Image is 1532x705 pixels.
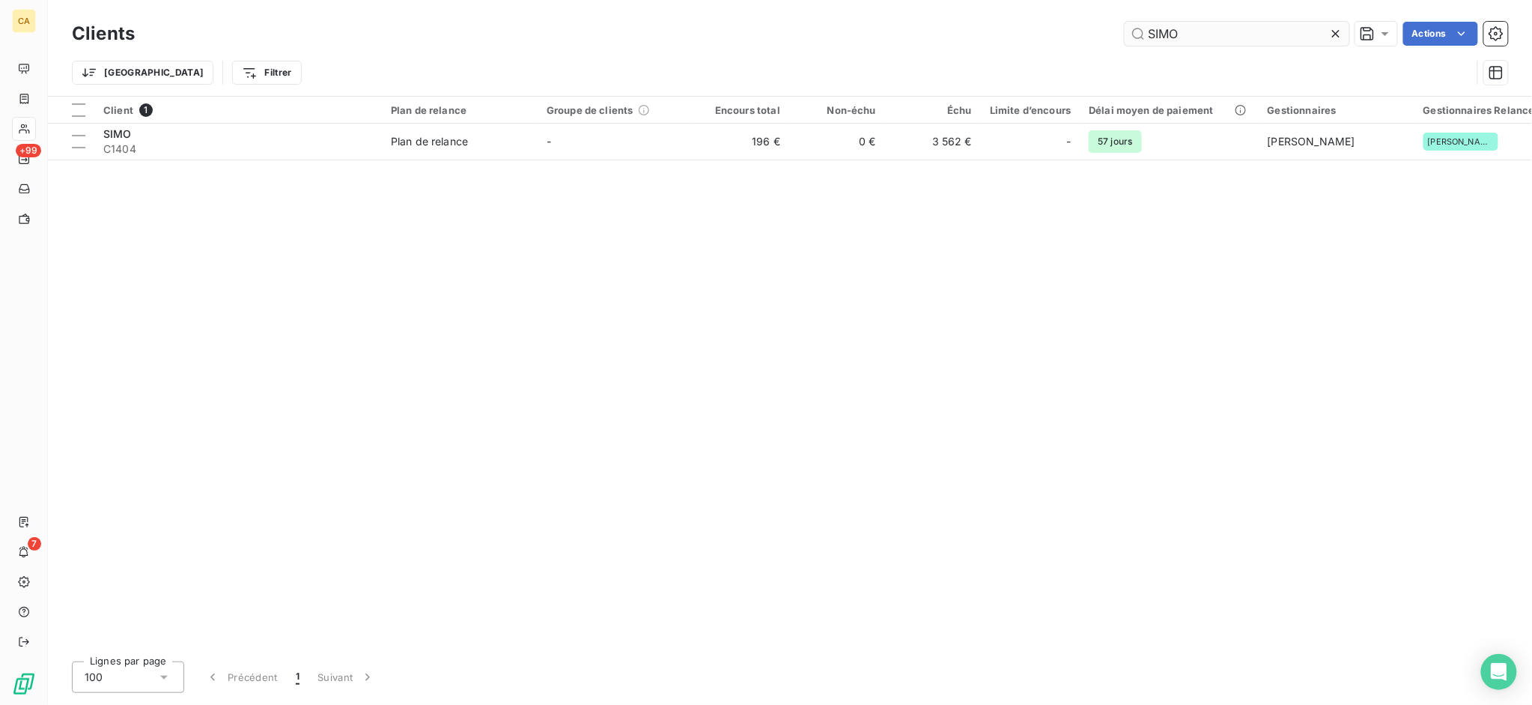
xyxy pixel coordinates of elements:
[287,662,308,693] button: 1
[1428,137,1494,146] span: [PERSON_NAME]
[1089,130,1141,153] span: 57 jours
[1268,135,1355,148] span: [PERSON_NAME]
[72,61,213,85] button: [GEOGRAPHIC_DATA]
[990,104,1071,116] div: Limite d’encours
[139,103,153,117] span: 1
[1268,104,1405,116] div: Gestionnaires
[391,104,529,116] div: Plan de relance
[296,670,300,685] span: 1
[1403,22,1478,46] button: Actions
[85,670,103,685] span: 100
[391,134,468,149] div: Plan de relance
[12,672,36,696] img: Logo LeanPay
[28,537,41,551] span: 7
[702,104,780,116] div: Encours total
[1066,134,1071,149] span: -
[103,104,133,116] span: Client
[894,104,972,116] div: Échu
[72,20,135,47] h3: Clients
[1125,22,1349,46] input: Rechercher
[1089,104,1249,116] div: Délai moyen de paiement
[693,124,789,160] td: 196 €
[885,124,981,160] td: 3 562 €
[16,144,41,157] span: +99
[789,124,885,160] td: 0 €
[12,9,36,33] div: CA
[547,104,633,116] span: Groupe de clients
[798,104,876,116] div: Non-échu
[232,61,301,85] button: Filtrer
[103,142,373,157] span: C1404
[103,127,132,140] span: SIMO
[1481,654,1517,690] div: Open Intercom Messenger
[196,662,287,693] button: Précédent
[547,135,551,148] span: -
[308,662,384,693] button: Suivant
